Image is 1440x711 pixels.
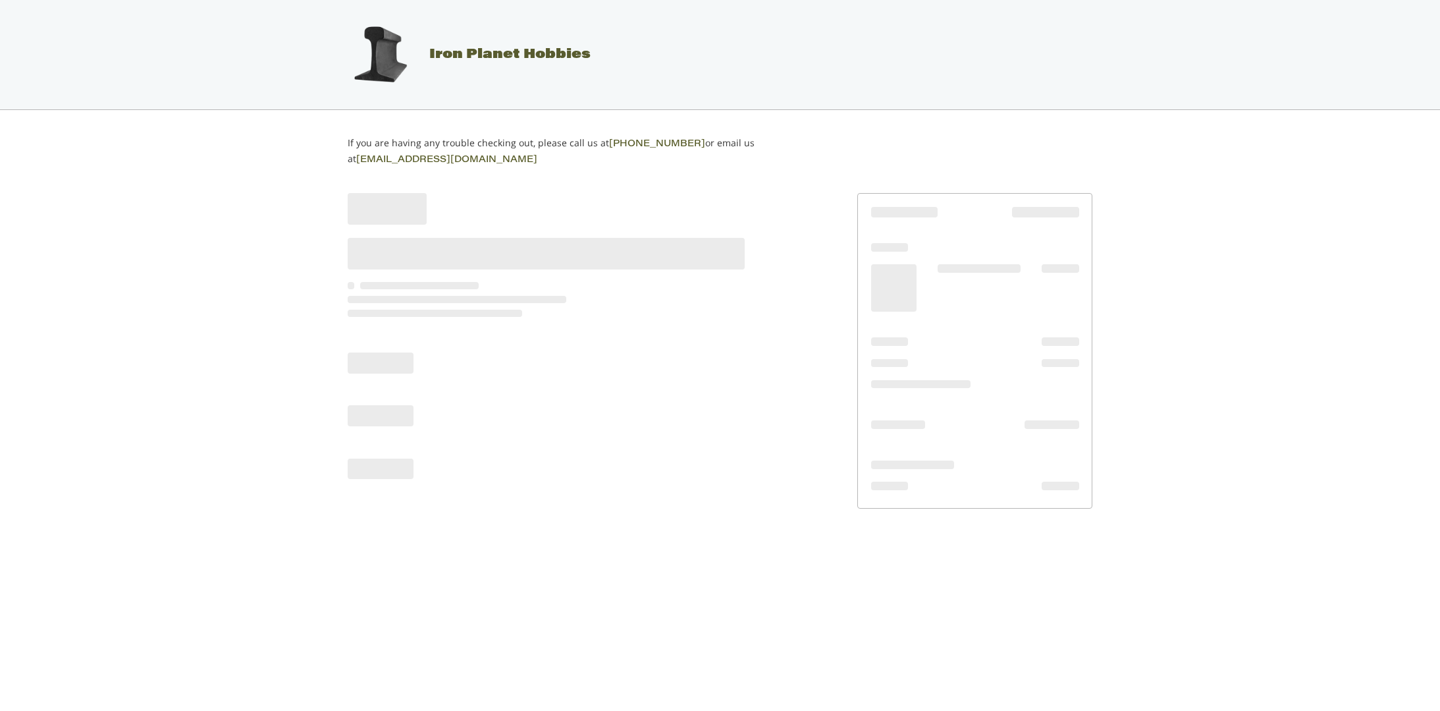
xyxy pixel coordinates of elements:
[348,136,796,167] p: If you are having any trouble checking out, please call us at or email us at
[429,48,591,61] span: Iron Planet Hobbies
[334,48,591,61] a: Iron Planet Hobbies
[347,22,413,88] img: Iron Planet Hobbies
[356,156,537,165] a: [EMAIL_ADDRESS][DOMAIN_NAME]
[609,140,705,149] a: [PHONE_NUMBER]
